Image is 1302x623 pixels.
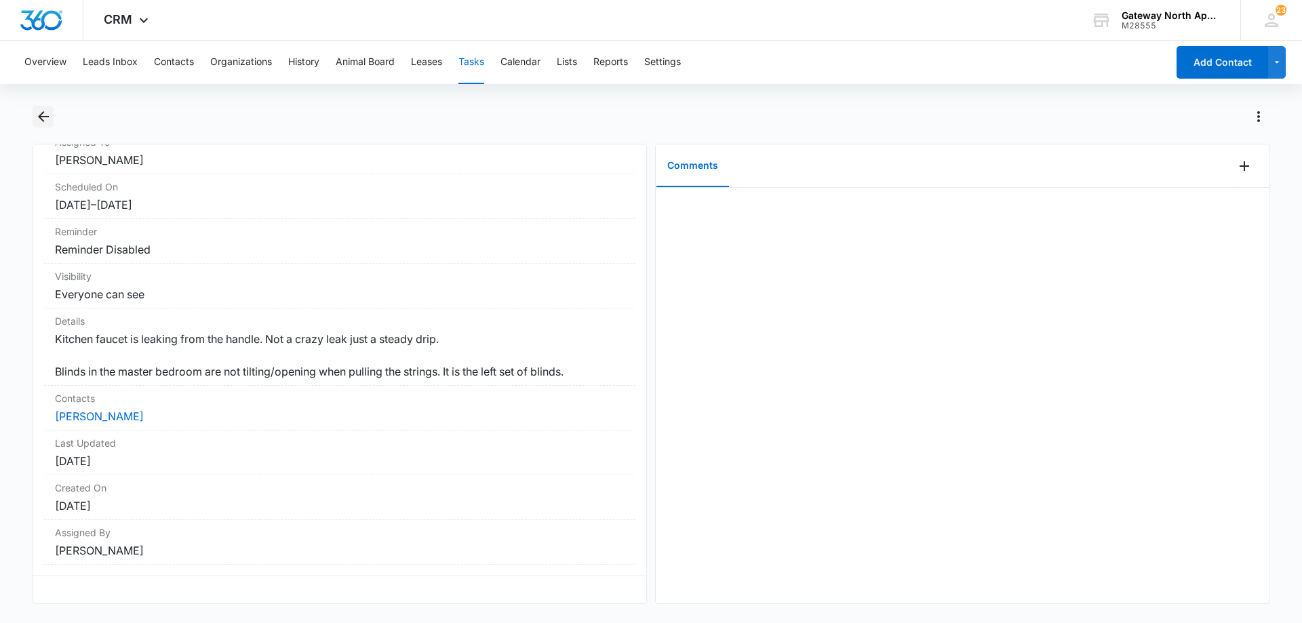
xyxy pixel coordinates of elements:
[55,481,625,495] dt: Created On
[336,41,395,84] button: Animal Board
[55,286,625,302] dd: Everyone can see
[1248,106,1269,127] button: Actions
[83,41,138,84] button: Leads Inbox
[104,12,132,26] span: CRM
[656,145,729,187] button: Comments
[210,41,272,84] button: Organizations
[1122,21,1221,31] div: account id
[55,269,625,283] dt: Visibility
[24,41,66,84] button: Overview
[411,41,442,84] button: Leases
[55,241,625,258] dd: Reminder Disabled
[44,219,635,264] div: ReminderReminder Disabled
[288,41,319,84] button: History
[458,41,484,84] button: Tasks
[55,224,625,239] dt: Reminder
[1234,155,1255,177] button: Add Comment
[55,152,625,168] dd: [PERSON_NAME]
[557,41,577,84] button: Lists
[55,391,625,405] dt: Contacts
[44,475,635,520] div: Created On[DATE]
[44,520,635,565] div: Assigned By[PERSON_NAME]
[44,386,635,430] div: Contacts[PERSON_NAME]
[154,41,194,84] button: Contacts
[55,498,625,514] dd: [DATE]
[1276,5,1286,16] span: 23
[500,41,540,84] button: Calendar
[1177,46,1268,79] button: Add Contact
[55,197,625,213] dd: [DATE] – [DATE]
[55,436,625,450] dt: Last Updated
[55,525,625,540] dt: Assigned By
[44,430,635,475] div: Last Updated[DATE]
[55,314,625,328] dt: Details
[1276,5,1286,16] div: notifications count
[44,174,635,219] div: Scheduled On[DATE]–[DATE]
[44,129,635,174] div: Assigned To[PERSON_NAME]
[644,41,681,84] button: Settings
[55,331,625,380] dd: Kitchen faucet is leaking from the handle. Not a crazy leak just a steady drip. Blinds in the mas...
[593,41,628,84] button: Reports
[1122,10,1221,21] div: account name
[44,308,635,386] div: DetailsKitchen faucet is leaking from the handle. Not a crazy leak just a steady drip. Blinds in ...
[55,409,144,423] a: [PERSON_NAME]
[55,180,625,194] dt: Scheduled On
[55,453,625,469] dd: [DATE]
[55,542,625,559] dd: [PERSON_NAME]
[33,106,54,127] button: Back
[44,264,635,308] div: VisibilityEveryone can see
